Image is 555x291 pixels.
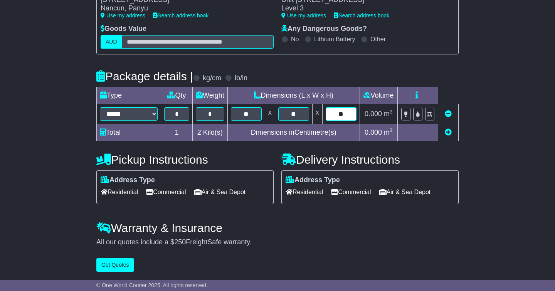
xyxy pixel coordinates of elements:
td: Volume [360,87,397,104]
sup: 3 [390,109,393,115]
td: Dimensions (L x W x H) [227,87,360,104]
label: Any Dangerous Goods? [281,25,367,33]
span: © One World Courier 2025. All rights reserved. [96,282,208,288]
span: m [384,110,393,118]
h4: Package details | [96,70,193,83]
label: Address Type [286,176,340,184]
td: x [312,104,322,124]
span: 0.000 [365,129,382,136]
label: AUD [101,35,122,49]
span: 0.000 [365,110,382,118]
span: Air & Sea Depot [379,186,431,198]
span: Commercial [331,186,371,198]
span: Commercial [146,186,186,198]
span: Residential [101,186,138,198]
td: x [265,104,275,124]
h4: Warranty & Insurance [96,222,459,234]
a: Search address book [153,12,209,19]
span: Air & Sea Depot [194,186,246,198]
a: Remove this item [445,110,452,118]
label: lb/in [235,74,247,83]
label: No [291,36,299,43]
div: All our quotes include a $ FreightSafe warranty. [96,238,459,247]
label: kg/cm [203,74,221,83]
td: Dimensions in Centimetre(s) [227,124,360,141]
span: Residential [286,186,323,198]
sup: 3 [390,127,393,133]
label: Goods Value [101,25,146,33]
td: Total [97,124,161,141]
label: Address Type [101,176,155,184]
span: 2 [197,129,201,136]
h4: Delivery Instructions [281,153,459,166]
div: Level 3 [281,4,447,13]
a: Search address book [334,12,389,19]
button: Get Quotes [96,258,134,272]
a: Use my address [281,12,326,19]
label: Lithium Battery [314,36,355,43]
a: Use my address [101,12,145,19]
span: m [384,129,393,136]
h4: Pickup Instructions [96,153,274,166]
td: Qty [161,87,193,104]
td: Type [97,87,161,104]
td: Weight [193,87,228,104]
label: Other [370,36,386,43]
span: 250 [174,238,186,246]
td: Kilo(s) [193,124,228,141]
div: Nancun, Panyu [101,4,266,13]
a: Add new item [445,129,452,136]
td: 1 [161,124,193,141]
